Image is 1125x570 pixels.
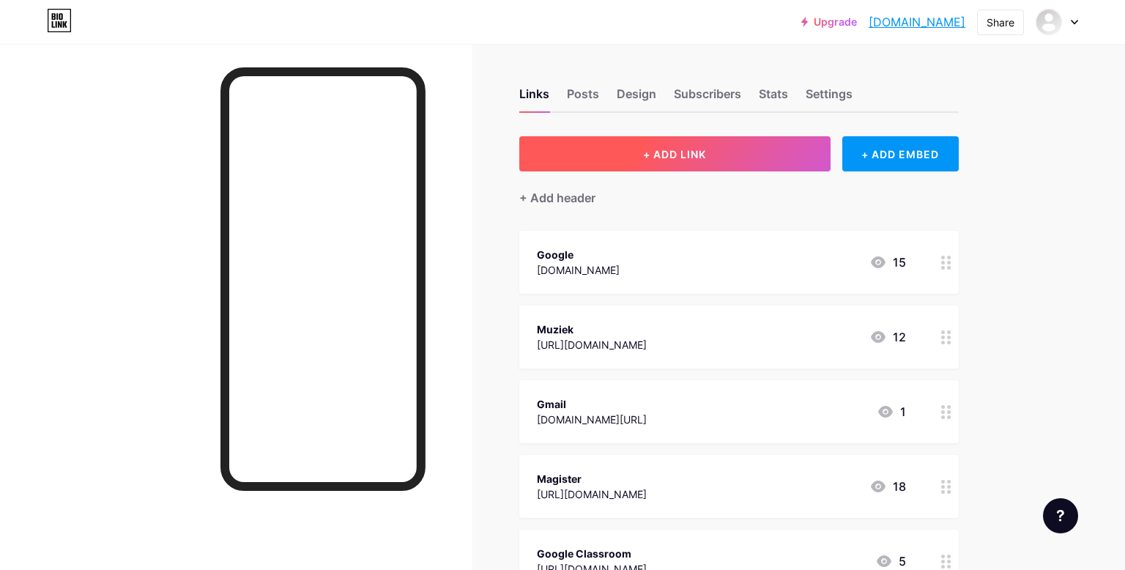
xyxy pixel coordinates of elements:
div: Share [987,15,1014,30]
div: Magister [537,471,647,486]
a: Upgrade [801,16,857,28]
div: 15 [869,253,906,271]
div: 1 [877,403,906,421]
div: Muziek [537,322,647,337]
div: Google Classroom [537,546,647,561]
div: 12 [869,328,906,346]
button: + ADD LINK [519,136,831,171]
span: + ADD LINK [643,148,706,160]
div: [URL][DOMAIN_NAME] [537,337,647,352]
div: Posts [567,85,599,111]
div: Subscribers [674,85,741,111]
div: + ADD EMBED [842,136,959,171]
div: [DOMAIN_NAME] [537,262,620,278]
div: [URL][DOMAIN_NAME] [537,486,647,502]
div: Settings [806,85,853,111]
div: Google [537,247,620,262]
div: 5 [875,552,906,570]
a: [DOMAIN_NAME] [869,13,965,31]
div: Gmail [537,396,647,412]
div: + Add header [519,189,595,207]
div: 18 [869,478,906,495]
div: Design [617,85,656,111]
div: Links [519,85,549,111]
div: Stats [759,85,788,111]
img: bowen81925 [1035,8,1063,36]
div: [DOMAIN_NAME][URL] [537,412,647,427]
